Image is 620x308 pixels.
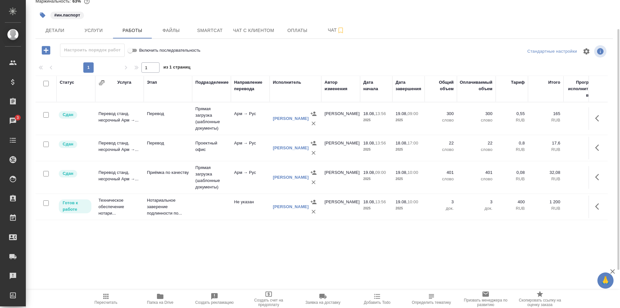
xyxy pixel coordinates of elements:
td: Прямая загрузка (шаблонные документы) [192,102,231,135]
p: 18.08, [363,199,375,204]
td: Прямая загрузка (шаблонные документы) [192,161,231,194]
span: ин.паспорт [50,12,85,17]
span: Детали [39,27,70,35]
span: Услуги [78,27,109,35]
a: [PERSON_NAME] [273,175,309,180]
p: 401 [428,169,454,176]
span: Smartcat [194,27,225,35]
p: Приёмка по качеству [147,169,189,176]
p: 10:00 [408,199,418,204]
p: 2025 [363,176,389,182]
p: Сдан [63,141,73,147]
button: Сгруппировать [98,80,105,86]
td: [PERSON_NAME] [321,107,360,130]
div: Менеджер проверил работу исполнителя, передает ее на следующий этап [58,169,92,178]
div: Итого [548,79,560,86]
div: Дата начала [363,79,389,92]
p: RUB [531,205,560,212]
p: RUB [499,205,525,212]
div: Прогресс исполнителя в SC [567,79,596,99]
p: Нотариальное заверение подлинности по... [147,197,189,217]
button: 🙏 [597,272,614,289]
p: 300 [460,111,492,117]
p: 17:00 [408,141,418,145]
span: Работы [117,27,148,35]
p: 401 [460,169,492,176]
button: Здесь прячутся важные кнопки [591,140,607,155]
p: Готов к работе [63,200,88,213]
a: [PERSON_NAME] [273,116,309,121]
p: 1 200 [531,199,560,205]
button: Добавить работу [37,44,55,57]
div: split button [526,47,579,57]
p: 13:56 [375,141,386,145]
span: Настроить таблицу [579,44,594,59]
p: 2025 [396,146,421,153]
div: Автор изменения [325,79,357,92]
p: RUB [499,146,525,153]
div: Этап [147,79,157,86]
p: #ин.паспорт [54,12,80,18]
td: Перевод станд. несрочный Арм →... [95,137,144,159]
button: Удалить [309,207,318,217]
span: из 1 страниц [163,63,191,73]
span: Файлы [156,27,187,35]
td: [PERSON_NAME] [321,196,360,218]
p: док. [428,205,454,212]
span: Чат [321,26,352,34]
span: 3 [13,114,23,121]
a: 3 [2,113,24,129]
td: Арм → Рус [231,137,270,159]
div: Направление перевода [234,79,266,92]
p: 17,6 [531,140,560,146]
div: Исполнитель может приступить к работе [58,199,92,214]
button: Назначить [309,197,318,207]
p: 300 [428,111,454,117]
div: Общий объем [428,79,454,92]
td: Перевод станд. несрочный Арм →... [95,107,144,130]
p: Перевод [147,140,189,146]
div: Подразделение [195,79,229,86]
td: [PERSON_NAME] [321,137,360,159]
p: 18.08, [363,141,375,145]
td: Перевод станд. несрочный Арм →... [95,166,144,189]
p: слово [460,117,492,123]
button: Назначить [309,138,318,148]
p: слово [428,146,454,153]
button: Здесь прячутся важные кнопки [591,169,607,185]
td: Арм → Рус [231,107,270,130]
p: 22 [460,140,492,146]
td: Техническое обеспечение нотари... [95,194,144,220]
div: Оплачиваемый объем [460,79,492,92]
p: 13:56 [375,111,386,116]
button: Удалить [309,177,318,187]
p: док. [460,205,492,212]
div: Менеджер проверил работу исполнителя, передает ее на следующий этап [58,140,92,149]
button: Здесь прячутся важные кнопки [591,111,607,126]
a: [PERSON_NAME] [273,145,309,150]
p: 165 [531,111,560,117]
p: Сдан [63,112,73,118]
button: Назначить [309,109,318,119]
td: Арм → Рус [231,166,270,189]
p: RUB [531,146,560,153]
div: Статус [60,79,74,86]
p: RUB [499,117,525,123]
button: Удалить [309,148,318,158]
p: 2025 [396,176,421,182]
span: Оплаты [282,27,313,35]
div: Исполнитель [273,79,301,86]
p: слово [428,176,454,182]
p: 0,55 [499,111,525,117]
span: Посмотреть информацию [594,45,608,58]
p: 19.08, [396,170,408,175]
p: слово [428,117,454,123]
p: 2025 [363,146,389,153]
td: Проектный офис [192,137,231,159]
p: Сдан [63,170,73,177]
p: 400 [499,199,525,205]
svg: Подписаться [337,27,345,34]
p: 2025 [396,117,421,123]
p: 19.08, [396,199,408,204]
p: RUB [531,176,560,182]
